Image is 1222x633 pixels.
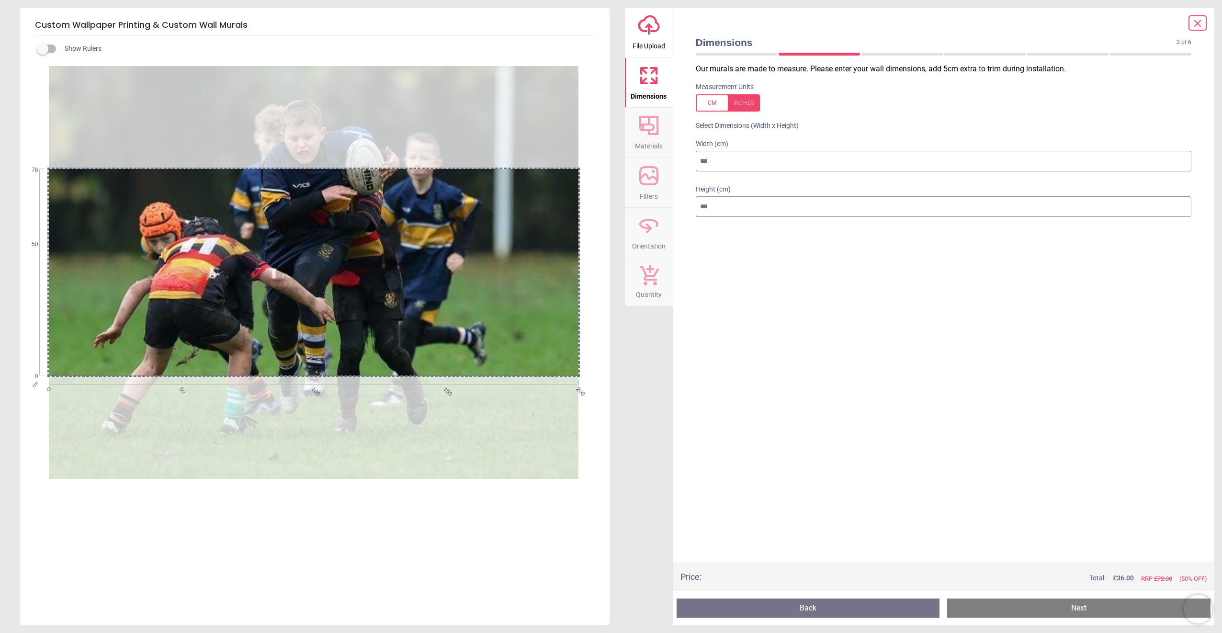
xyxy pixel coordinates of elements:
[631,87,667,102] span: Dimensions
[31,380,39,388] span: cm
[696,35,1177,49] span: Dimensions
[1179,575,1207,583] span: (50% OFF)
[20,166,38,174] span: 78
[625,108,673,158] button: Materials
[696,64,1199,74] p: Our murals are made to measure. Please enter your wall dimensions, add 5cm extra to trim during i...
[947,599,1211,618] button: Next
[696,82,754,92] label: Measurement Units
[688,121,799,131] label: Select Dimensions (Width x Height)
[677,599,940,618] button: Back
[696,185,1192,194] label: Height (cm)
[45,385,51,392] span: 0
[636,285,662,300] span: Quantity
[20,373,38,381] span: 0
[680,571,702,583] div: Price :
[640,187,658,202] span: Filters
[43,43,610,55] div: Show Rulers
[441,385,448,392] span: 150
[1117,574,1134,582] span: 36.00
[696,139,1192,149] label: Width (cm)
[625,8,673,57] button: File Upload
[1154,575,1172,582] span: £ 72.00
[716,574,1207,583] div: Total:
[20,240,38,249] span: 50
[1184,595,1212,623] iframe: Brevo live chat
[574,385,580,392] span: 200
[635,137,663,151] span: Materials
[1113,574,1134,583] span: £
[633,37,665,51] span: File Upload
[632,237,666,251] span: Orientation
[625,158,673,208] button: Filters
[625,58,673,108] button: Dimensions
[1177,38,1191,46] span: 2 of 6
[1141,575,1172,583] span: RRP
[309,385,316,392] span: 100
[177,385,183,392] span: 50
[35,15,594,35] h5: Custom Wallpaper Printing & Custom Wall Murals
[625,258,673,306] button: Quantity
[625,208,673,258] button: Orientation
